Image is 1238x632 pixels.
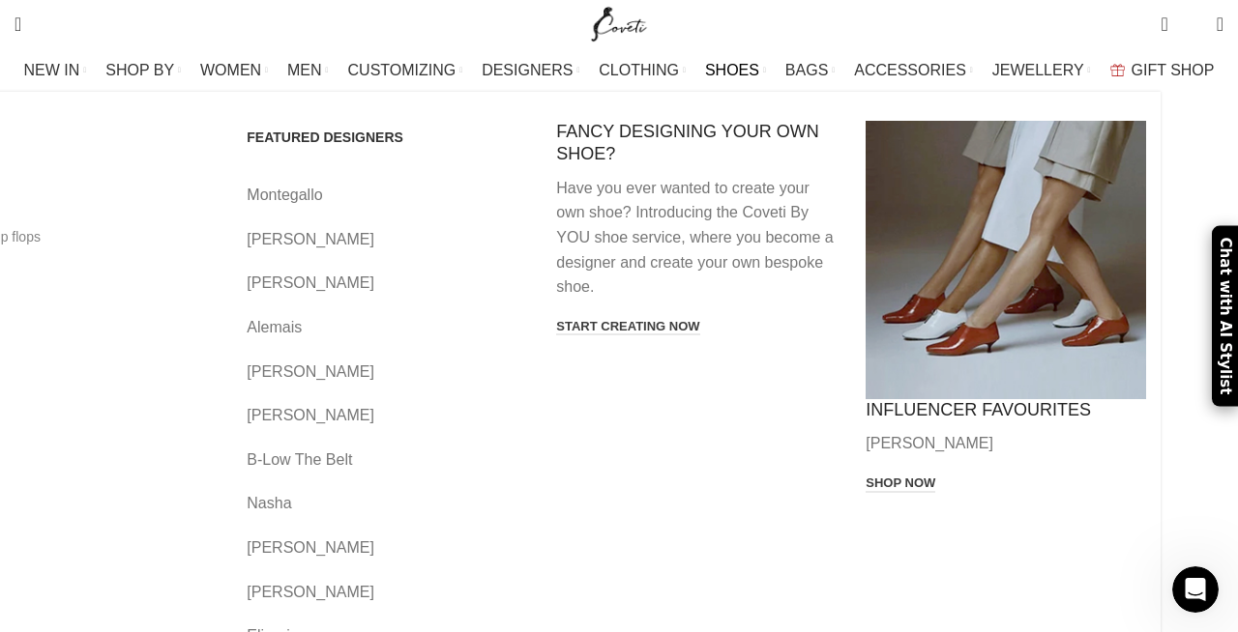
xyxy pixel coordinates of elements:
a: DESIGNERS [482,51,579,90]
span: WOMEN [200,61,261,79]
a: NEW IN [24,51,87,90]
span: 0 [1163,10,1177,24]
span: NEW IN [24,61,80,79]
a: B-Low The Belt [247,447,527,473]
a: [PERSON_NAME] [247,359,527,385]
a: [PERSON_NAME] [247,403,527,428]
a: Start creating now [556,319,699,336]
a: BAGS [785,51,835,90]
h4: FANCY DESIGNING YOUR OWN SHOE? [556,121,837,166]
a: JEWELLERY [992,51,1091,90]
a: ACCESSORIES [854,51,973,90]
span: CUSTOMIZING [348,61,457,79]
span: SHOP BY [105,61,174,79]
p: [PERSON_NAME] [866,431,1146,456]
a: Site logo [587,14,652,31]
a: [PERSON_NAME] [247,227,527,252]
h4: INFLUENCER FAVOURITES [866,399,1146,421]
span: GIFT SHOP [1132,61,1215,79]
a: WOMEN [200,51,268,90]
a: CLOTHING [599,51,686,90]
a: Shop now [866,475,935,493]
a: SHOP BY [105,51,181,90]
a: GIFT SHOP [1110,51,1215,90]
a: [PERSON_NAME] [247,580,527,605]
span: 0 [1187,19,1201,34]
iframe: Intercom live chat [1172,566,1219,613]
a: MEN [287,51,328,90]
span: ACCESSORIES [854,61,966,79]
a: [PERSON_NAME] [247,271,527,296]
span: DESIGNERS [482,61,573,79]
a: 0 [1151,5,1177,43]
a: Montegallo [247,183,527,208]
a: Alemais [247,315,527,340]
div: Main navigation [5,51,1233,90]
a: Nasha [247,491,527,516]
a: CUSTOMIZING [348,51,463,90]
p: Have you ever wanted to create your own shoe? Introducing the Coveti By YOU shoe service, where y... [556,176,837,300]
span: BAGS [785,61,828,79]
span: MEN [287,61,322,79]
a: Banner link [866,121,1146,399]
a: SHOES [705,51,766,90]
img: GiftBag [1110,64,1125,76]
a: [PERSON_NAME] [247,535,527,560]
a: Search [5,5,31,43]
div: My Wishlist [1183,5,1202,43]
span: SHOES [705,61,759,79]
span: FEATURED DESIGNERS [247,129,403,146]
span: CLOTHING [599,61,679,79]
span: JEWELLERY [992,61,1084,79]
